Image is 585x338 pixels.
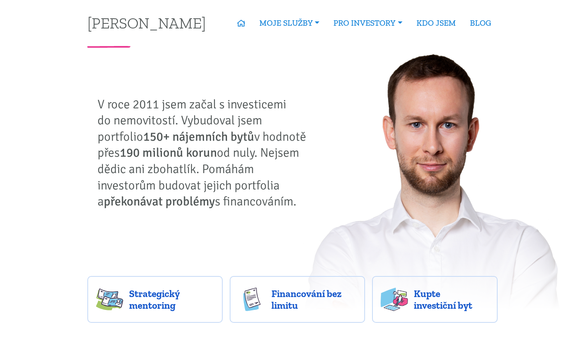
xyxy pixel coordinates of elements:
[238,288,266,311] img: finance
[87,15,206,30] a: [PERSON_NAME]
[381,288,408,311] img: flats
[252,14,326,32] a: MOJE SLUŽBY
[143,129,254,144] strong: 150+ nájemních bytů
[409,14,463,32] a: KDO JSEM
[129,288,214,311] span: Strategický mentoring
[230,276,365,323] a: Financování bez limitu
[372,276,498,323] a: Kupte investiční byt
[414,288,489,311] span: Kupte investiční byt
[96,288,123,311] img: strategy
[120,145,217,160] strong: 190 milionů korun
[87,276,223,323] a: Strategický mentoring
[271,288,356,311] span: Financování bez limitu
[97,96,312,210] p: V roce 2011 jsem začal s investicemi do nemovitostí. Vybudoval jsem portfolio v hodnotě přes od n...
[463,14,498,32] a: BLOG
[104,194,215,209] strong: překonávat problémy
[326,14,409,32] a: PRO INVESTORY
